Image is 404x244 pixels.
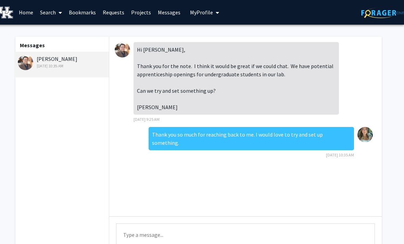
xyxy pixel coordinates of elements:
a: Bookmarks [65,0,99,24]
a: Projects [128,0,154,24]
div: [PERSON_NAME] [18,55,107,69]
img: Warren Alilain [115,42,130,57]
b: Messages [20,42,45,49]
span: My Profile [190,9,213,16]
img: Warren Alilain [18,55,33,70]
a: Requests [99,0,128,24]
iframe: Chat [5,213,29,239]
div: Thank you so much for reaching back to me. I would love to try and set up something. [149,127,354,150]
span: [DATE] 9:25 AM [134,117,160,122]
img: ForagerOne Logo [361,8,404,18]
img: Veronica Pereira [357,127,373,142]
a: Search [37,0,65,24]
span: [DATE] 10:35 AM [326,152,354,157]
a: Home [15,0,37,24]
div: [DATE] 10:35 AM [18,63,107,69]
a: Messages [154,0,184,24]
div: Hi [PERSON_NAME], Thank you for the note. I think it would be great if we could chat. We have pot... [134,42,339,115]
